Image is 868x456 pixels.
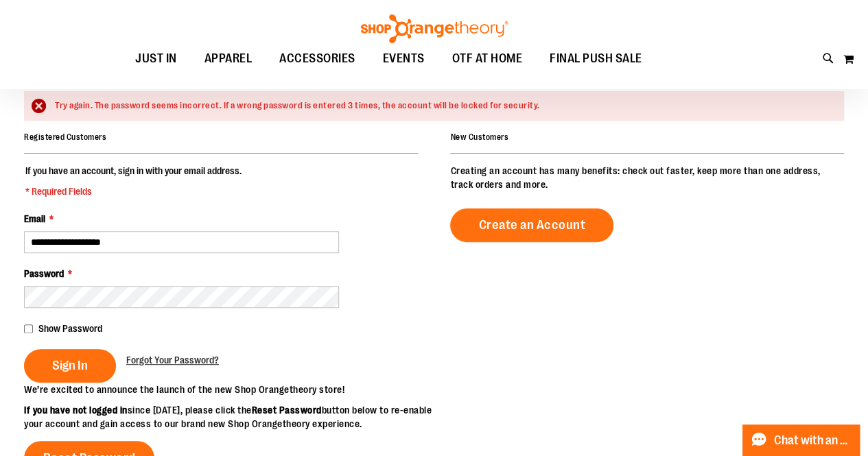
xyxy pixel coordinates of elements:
span: JUST IN [135,43,177,74]
span: EVENTS [383,43,425,74]
span: Create an Account [478,217,585,232]
strong: Reset Password [252,405,322,416]
span: FINAL PUSH SALE [550,43,642,74]
strong: Registered Customers [24,132,106,142]
a: FINAL PUSH SALE [536,43,656,75]
a: JUST IN [121,43,191,75]
p: Creating an account has many benefits: check out faster, keep more than one address, track orders... [450,164,844,191]
img: Shop Orangetheory [359,14,510,43]
strong: If you have not logged in [24,405,128,416]
button: Sign In [24,349,116,383]
span: OTF AT HOME [452,43,523,74]
p: We’re excited to announce the launch of the new Shop Orangetheory store! [24,383,434,396]
a: ACCESSORIES [266,43,369,75]
span: APPAREL [204,43,253,74]
a: OTF AT HOME [438,43,537,75]
div: Try again. The password seems incorrect. If a wrong password is entered 3 times, the account will... [55,99,830,112]
span: * Required Fields [25,184,242,198]
a: EVENTS [369,43,438,75]
span: Chat with an Expert [774,434,852,447]
legend: If you have an account, sign in with your email address. [24,164,243,198]
a: Create an Account [450,208,613,242]
span: Email [24,213,45,224]
p: since [DATE], please click the button below to re-enable your account and gain access to our bran... [24,403,434,431]
a: Forgot Your Password? [126,353,219,367]
strong: New Customers [450,132,508,142]
button: Chat with an Expert [742,424,860,456]
a: APPAREL [191,43,266,75]
span: Password [24,268,64,279]
span: ACCESSORIES [279,43,355,74]
span: Forgot Your Password? [126,355,219,365]
span: Sign In [52,358,88,373]
span: Show Password [38,323,102,334]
